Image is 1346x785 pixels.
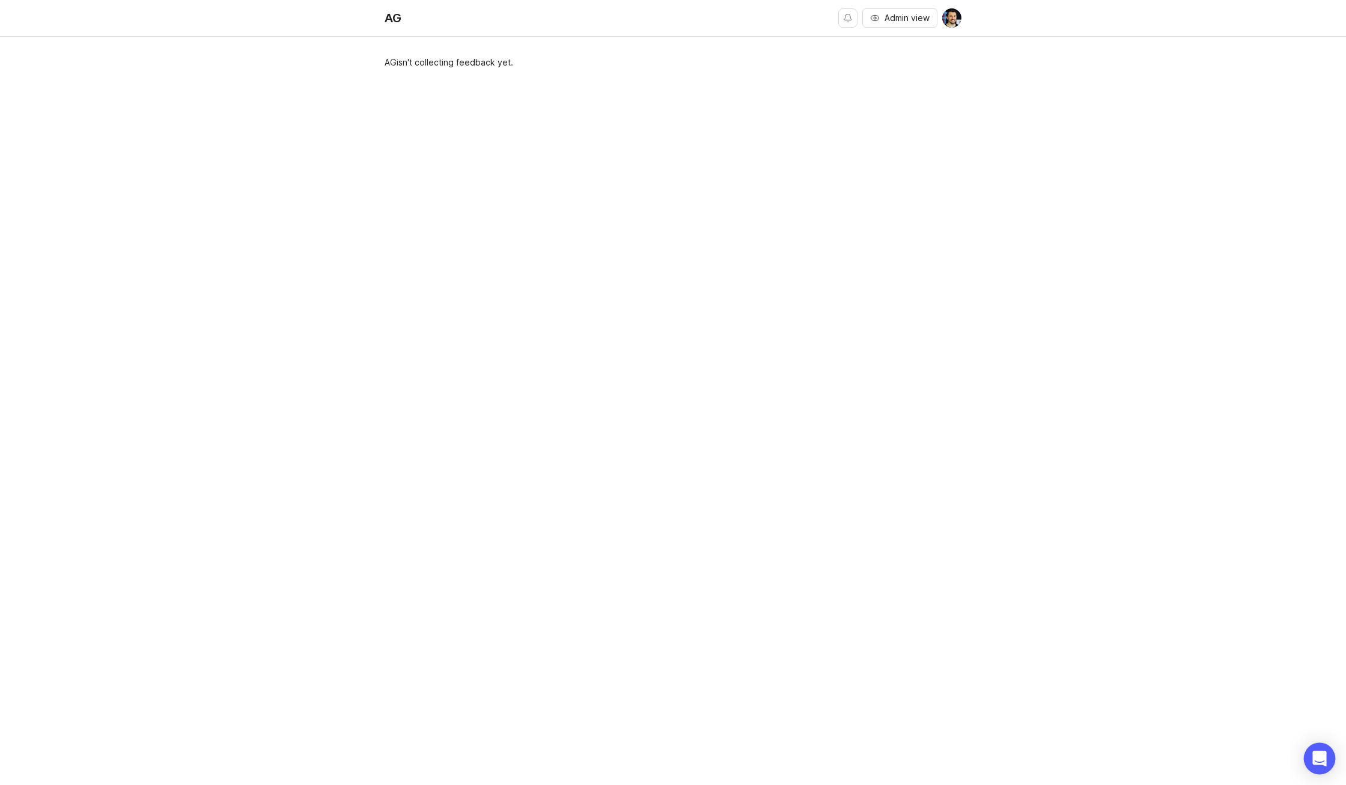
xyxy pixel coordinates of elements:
[385,12,401,24] div: AG
[885,12,930,24] span: Admin view
[942,8,961,28] img: Sebastian Waschnick
[838,8,857,28] button: Notifications
[385,56,961,779] div: AG isn't collecting feedback yet.
[862,8,937,28] button: Admin view
[1304,743,1336,775] div: Open Intercom Messenger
